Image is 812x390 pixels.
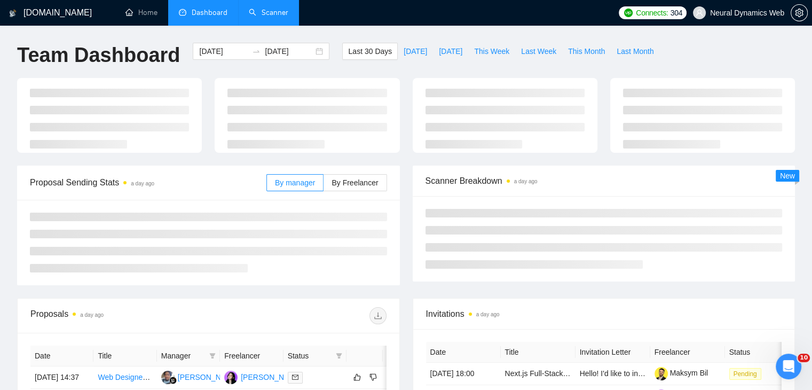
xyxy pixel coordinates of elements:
[342,43,398,60] button: Last 30 Days
[209,353,216,359] span: filter
[288,350,332,362] span: Status
[220,346,283,366] th: Freelancer
[439,45,462,57] span: [DATE]
[265,45,313,57] input: End date
[192,8,227,17] span: Dashboard
[178,371,239,383] div: [PERSON_NAME]
[249,8,288,17] a: searchScanner
[425,174,783,188] span: Scanner Breakdown
[161,371,175,384] img: AS
[367,371,380,384] button: dislike
[611,43,659,60] button: Last Month
[725,342,800,363] th: Status
[671,7,682,19] span: 304
[80,312,104,318] time: a day ago
[334,348,344,364] span: filter
[404,45,427,57] span: [DATE]
[207,348,218,364] span: filter
[332,178,378,187] span: By Freelancer
[624,9,633,17] img: upwork-logo.png
[650,342,725,363] th: Freelancer
[474,45,509,57] span: This Week
[515,43,562,60] button: Last Week
[161,350,205,362] span: Manager
[17,43,180,68] h1: Team Dashboard
[426,363,501,385] td: [DATE] 18:00
[433,43,468,60] button: [DATE]
[521,45,556,57] span: Last Week
[791,9,807,17] span: setting
[776,354,801,379] iframe: Intercom live chat
[562,43,611,60] button: This Month
[568,45,605,57] span: This Month
[696,9,703,17] span: user
[505,369,725,378] a: Next.js Full-Stack: Contact Form + Booking (GTM), Attribution & A/
[224,372,302,381] a: KK[PERSON_NAME]
[93,346,156,366] th: Title
[353,373,361,381] span: like
[125,8,157,17] a: homeHome
[655,369,708,377] a: Maksym Bil
[199,45,248,57] input: Start date
[292,374,298,380] span: mail
[655,367,668,380] img: c1AlYDFYbuxMHegs0NCa8Xv8HliH1CzkfE6kDB-pnfyy_5Yrd6IxOiw9sHaUmVfAsS
[476,311,500,317] time: a day ago
[426,342,501,363] th: Date
[224,371,238,384] img: KK
[179,9,186,16] span: dashboard
[241,371,302,383] div: [PERSON_NAME]
[514,178,538,184] time: a day ago
[275,178,315,187] span: By manager
[30,307,208,324] div: Proposals
[252,47,261,56] span: swap-right
[636,7,668,19] span: Connects:
[157,346,220,366] th: Manager
[468,43,515,60] button: This Week
[351,371,364,384] button: like
[501,363,576,385] td: Next.js Full-Stack: Contact Form + Booking (GTM), Attribution & A/
[791,9,808,17] a: setting
[426,307,782,321] span: Invitations
[336,353,342,359] span: filter
[576,342,650,363] th: Invitation Letter
[30,176,266,189] span: Proposal Sending Stats
[30,366,93,389] td: [DATE] 14:37
[798,354,810,362] span: 10
[791,4,808,21] button: setting
[617,45,653,57] span: Last Month
[161,372,239,381] a: AS[PERSON_NAME]
[398,43,433,60] button: [DATE]
[348,45,392,57] span: Last 30 Days
[252,47,261,56] span: to
[169,377,177,384] img: gigradar-bm.png
[9,5,17,22] img: logo
[93,366,156,389] td: Web Designer (UX/UI) for British Audio Brand
[131,181,154,186] time: a day ago
[369,373,377,381] span: dislike
[729,368,761,380] span: Pending
[30,346,93,366] th: Date
[780,171,795,180] span: New
[729,369,766,378] a: Pending
[98,373,248,381] a: Web Designer (UX/UI) for British Audio Brand
[501,342,576,363] th: Title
